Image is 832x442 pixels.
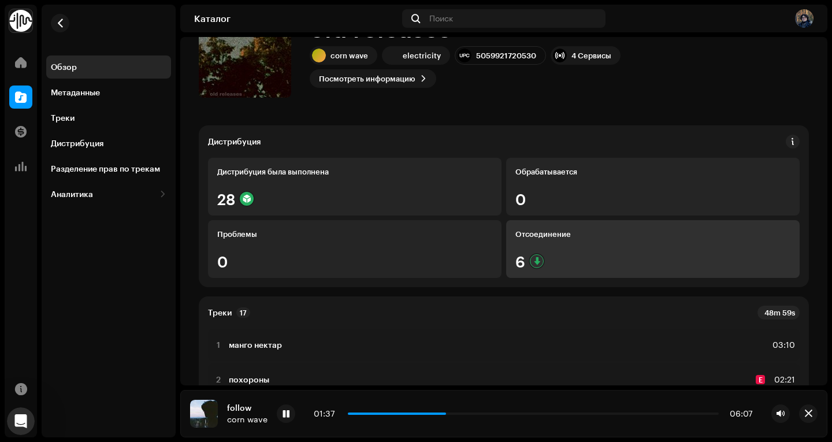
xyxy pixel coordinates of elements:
[515,229,790,239] div: Отсоединение
[7,407,35,435] iframe: Intercom live chat
[227,415,268,424] div: corn wave
[571,51,611,60] div: 4 Сервисы
[24,165,193,177] div: Отправить сообщение
[199,18,220,39] div: Закрыть
[51,88,100,97] div: Метаданные
[476,51,536,60] div: 5059921720530
[795,9,814,28] img: 3f1bcc4a-9a9a-44d8-af0c-27ce394d92b8
[190,400,218,428] img: 838e6cf9-efca-456e-9a7b-cc99b6455b4f
[217,229,492,239] div: Проблемы
[113,18,136,42] img: Profile image for Liane
[227,403,268,413] div: follow
[17,250,214,272] div: Editorial Playlist Pitching
[51,62,77,72] div: Обзор
[154,336,231,382] button: Помощь
[9,9,32,32] img: 0f74c21f-6d1c-4dbc-9196-dbddad53419e
[384,49,398,62] img: 7f5ae7da-349c-4cfe-acc9-7462d373904f
[46,106,171,129] re-m-nav-item: Треки
[51,139,103,148] div: Дистрибуция
[515,167,790,176] div: Обрабатывается
[24,319,194,331] div: Official Artist Channels (OACs)
[23,102,208,141] p: Чем мы можем помочь?
[24,276,194,288] div: When & How Do I Get Paid For My Music?
[108,365,123,373] span: Чат
[229,375,269,384] strong: похороны
[403,51,441,60] div: electricity
[77,336,154,382] button: Чат
[24,228,105,240] span: Поиск по статьям
[310,69,436,88] button: Посмотреть информацию
[756,375,765,384] div: E
[12,155,220,211] div: Отправить сообщениеОбычно ответ занимает не более 5 мин.
[236,307,250,318] p-badge: 17
[194,14,398,23] div: Каталог
[208,137,261,146] div: Дистрибуция
[17,314,214,336] div: Official Artist Channels (OACs)
[330,51,368,60] div: corn wave
[51,190,93,199] div: Аналитика
[319,67,415,90] span: Посмотреть информацию
[17,222,214,246] button: Поиск по статьям
[770,338,795,352] div: 03:10
[135,18,158,42] img: Profile image for Jessica
[229,340,282,350] strong: манго нектар
[157,18,180,42] img: Profile image for Alex
[217,167,492,176] div: Дистрибуция была выполнена
[175,365,210,373] span: Помощь
[17,293,214,314] div: How to distribute hi-res audio
[23,82,208,102] p: Здравствуйте! 👋
[314,409,343,418] div: 01:37
[24,255,194,267] div: Editorial Playlist Pitching
[46,183,171,206] re-m-nav-dropdown: Аналитика
[51,113,75,122] div: Треки
[770,373,795,387] div: 02:21
[46,157,171,180] re-m-nav-item: Разделение прав по трекам
[23,27,90,35] img: logo
[46,55,171,79] re-m-nav-item: Обзор
[51,164,160,173] div: Разделение прав по трекам
[46,81,171,104] re-m-nav-item: Метаданные
[17,272,214,293] div: When & How Do I Get Paid For My Music?
[429,14,453,23] span: Поиск
[723,409,753,418] div: 06:07
[757,306,800,320] div: 48m 59s
[20,365,58,373] span: Главная
[46,132,171,155] re-m-nav-item: Дистрибуция
[24,298,194,310] div: How to distribute hi-res audio
[208,308,232,317] strong: Треки
[24,177,193,202] div: Обычно ответ занимает не более 5 мин.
